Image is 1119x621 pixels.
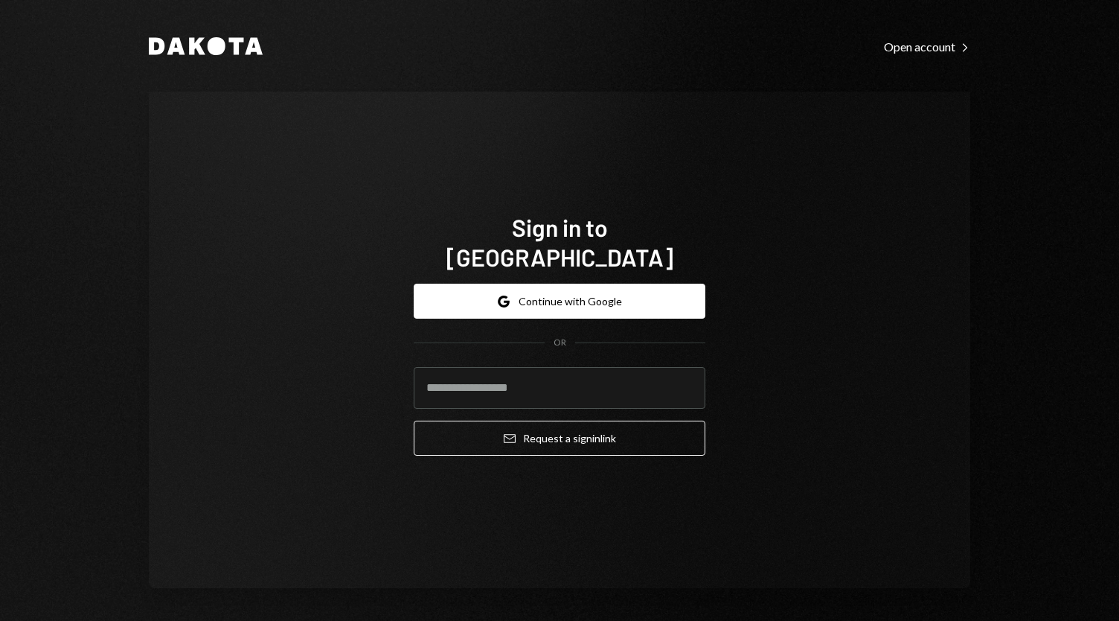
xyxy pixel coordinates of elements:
button: Continue with Google [414,284,705,319]
button: Request a signinlink [414,421,705,456]
a: Open account [884,38,970,54]
h1: Sign in to [GEOGRAPHIC_DATA] [414,212,705,272]
div: OR [554,337,566,349]
div: Open account [884,39,970,54]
